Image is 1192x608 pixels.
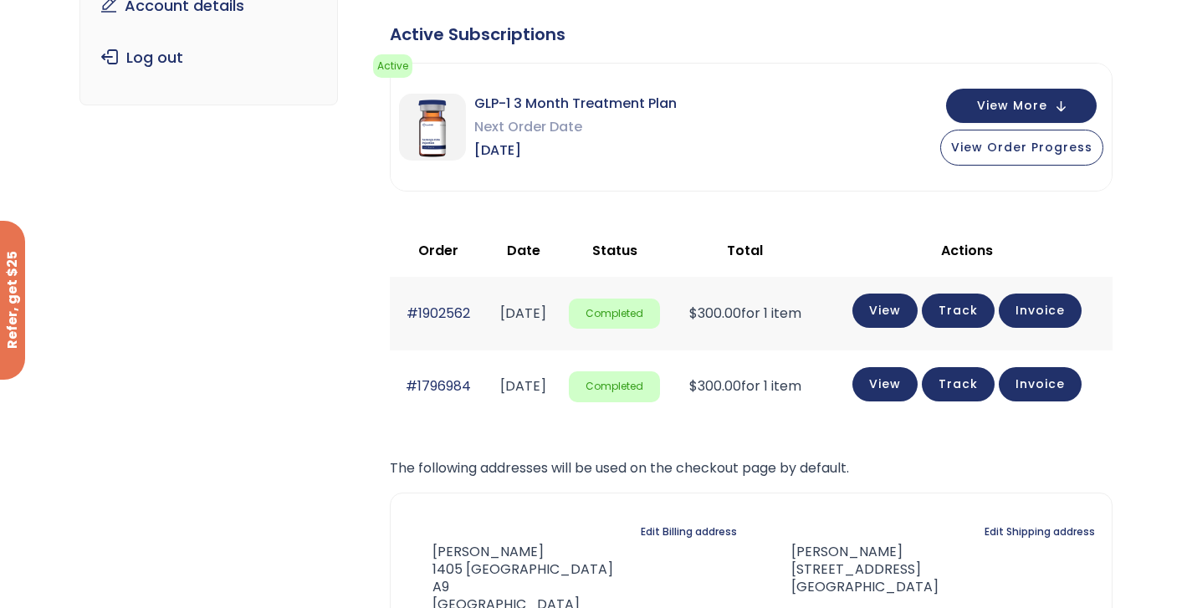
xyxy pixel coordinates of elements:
a: Log out [93,40,325,75]
div: Active Subscriptions [390,23,1113,46]
span: $ [689,304,698,323]
a: View [852,367,918,401]
span: 300.00 [689,304,741,323]
a: Invoice [999,367,1082,401]
a: #1796984 [406,376,471,396]
span: Order [418,241,458,260]
span: [DATE] [474,139,677,162]
span: GLP-1 3 Month Treatment Plan [474,92,677,115]
td: for 1 item [668,277,821,350]
a: #1902562 [407,304,470,323]
a: Track [922,294,995,328]
p: The following addresses will be used on the checkout page by default. [390,457,1113,480]
a: Track [922,367,995,401]
span: Actions [941,241,993,260]
span: View More [977,100,1047,111]
span: Total [727,241,763,260]
span: Status [592,241,637,260]
a: View [852,294,918,328]
span: View Order Progress [951,139,1092,156]
button: View More [946,89,1097,123]
span: 300.00 [689,376,741,396]
span: Active [373,54,412,78]
img: GLP-1 3 Month Treatment Plan [399,94,466,161]
time: [DATE] [500,376,546,396]
address: [PERSON_NAME] [STREET_ADDRESS] [GEOGRAPHIC_DATA] [765,544,939,595]
a: Invoice [999,294,1082,328]
span: Completed [569,371,660,402]
time: [DATE] [500,304,546,323]
span: Next Order Date [474,115,677,139]
span: Date [507,241,540,260]
button: View Order Progress [940,130,1103,166]
span: Completed [569,299,660,330]
a: Edit Billing address [641,520,737,544]
a: Edit Shipping address [985,520,1095,544]
td: for 1 item [668,350,821,423]
span: $ [689,376,698,396]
